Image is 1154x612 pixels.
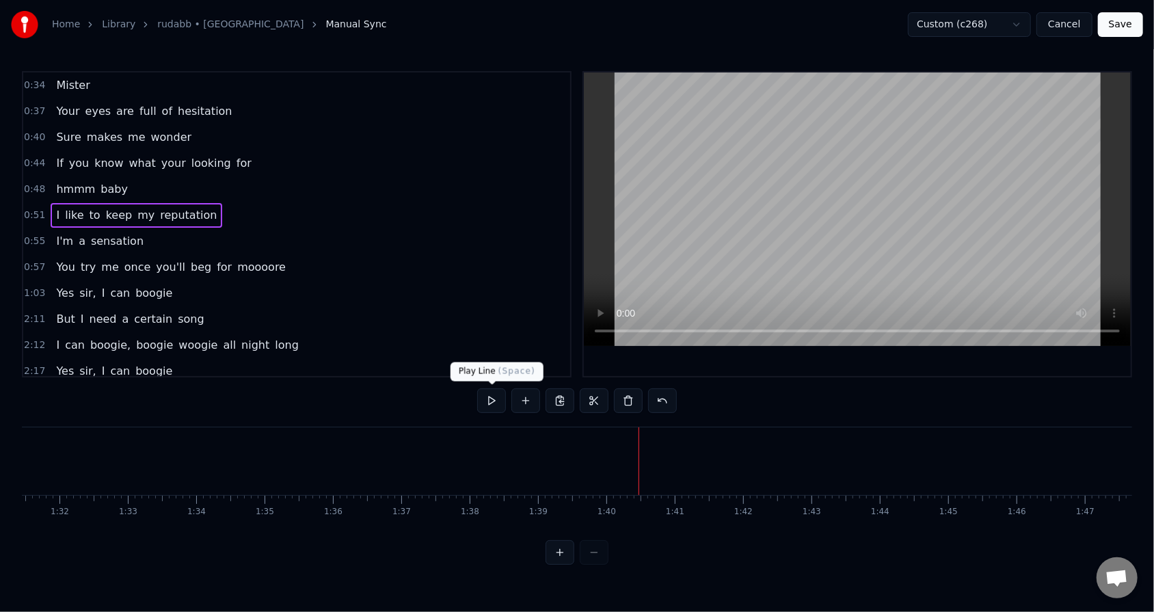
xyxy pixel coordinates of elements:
a: Home [52,18,80,31]
div: 1:41 [666,507,684,518]
span: hesitation [176,103,234,119]
span: eyes [84,103,113,119]
span: of [161,103,174,119]
span: song [176,311,205,327]
span: But [55,311,76,327]
span: I [100,363,107,379]
span: 0:40 [24,131,45,144]
span: ( Space ) [498,367,535,376]
span: you [68,155,90,171]
span: 2:17 [24,364,45,378]
span: looking [190,155,232,171]
span: boogie, [89,337,132,353]
span: If [55,155,64,171]
span: full [138,103,158,119]
span: for [215,259,233,275]
span: Sure [55,129,82,145]
span: 1:03 [24,287,45,300]
span: long [273,337,300,353]
span: know [93,155,124,171]
div: 1:42 [734,507,753,518]
span: wonder [150,129,193,145]
span: boogie [135,337,174,353]
div: 1:47 [1076,507,1095,518]
span: Yes [55,285,75,301]
span: boogie [134,363,174,379]
div: 1:45 [939,507,958,518]
button: Save [1098,12,1143,37]
span: for [235,155,253,171]
div: Play Line [451,362,544,382]
span: 2:11 [24,312,45,326]
span: keep [105,207,134,223]
span: night [240,337,271,353]
nav: breadcrumb [52,18,387,31]
a: rudabb • [GEOGRAPHIC_DATA] [157,18,304,31]
span: certain [133,311,174,327]
span: me [126,129,146,145]
span: 0:44 [24,157,45,170]
div: 1:33 [119,507,137,518]
a: Library [102,18,135,31]
div: 1:44 [871,507,889,518]
div: 1:38 [461,507,479,518]
button: Cancel [1036,12,1092,37]
span: like [64,207,85,223]
div: 1:36 [324,507,343,518]
span: Yes [55,363,75,379]
span: sensation [90,233,145,249]
div: Open chat [1097,557,1138,598]
span: reputation [159,207,218,223]
span: beg [189,259,213,275]
span: baby [99,181,129,197]
span: boogie [134,285,174,301]
span: 0:51 [24,209,45,222]
span: 0:48 [24,183,45,196]
span: once [123,259,152,275]
span: are [115,103,135,119]
span: makes [85,129,124,145]
span: sir, [78,285,97,301]
span: 2:12 [24,338,45,352]
span: hmmm [55,181,96,197]
span: I'm [55,233,75,249]
span: a [77,233,87,249]
span: 0:37 [24,105,45,118]
div: 1:37 [392,507,411,518]
span: I [79,311,85,327]
span: moooore [236,259,287,275]
span: you'll [155,259,187,275]
span: Your [55,103,81,119]
span: I [100,285,107,301]
div: 1:34 [187,507,206,518]
span: 0:57 [24,261,45,274]
span: Mister [55,77,91,93]
div: 1:35 [256,507,274,518]
span: a [121,311,131,327]
span: woogie [177,337,219,353]
span: I [55,207,61,223]
span: all [222,337,237,353]
span: your [160,155,187,171]
span: 0:55 [24,235,45,248]
div: 1:43 [803,507,821,518]
div: 1:46 [1008,507,1026,518]
div: 1:32 [51,507,69,518]
div: 1:40 [598,507,616,518]
span: Manual Sync [326,18,387,31]
span: what [128,155,157,171]
span: can [109,363,131,379]
div: 1:39 [529,507,548,518]
span: my [136,207,156,223]
span: I [55,337,61,353]
span: You [55,259,77,275]
img: youka [11,11,38,38]
span: to [88,207,102,223]
span: can [109,285,131,301]
span: me [100,259,120,275]
span: need [88,311,118,327]
span: can [64,337,86,353]
span: try [79,259,97,275]
span: 0:34 [24,79,45,92]
span: sir, [78,363,97,379]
